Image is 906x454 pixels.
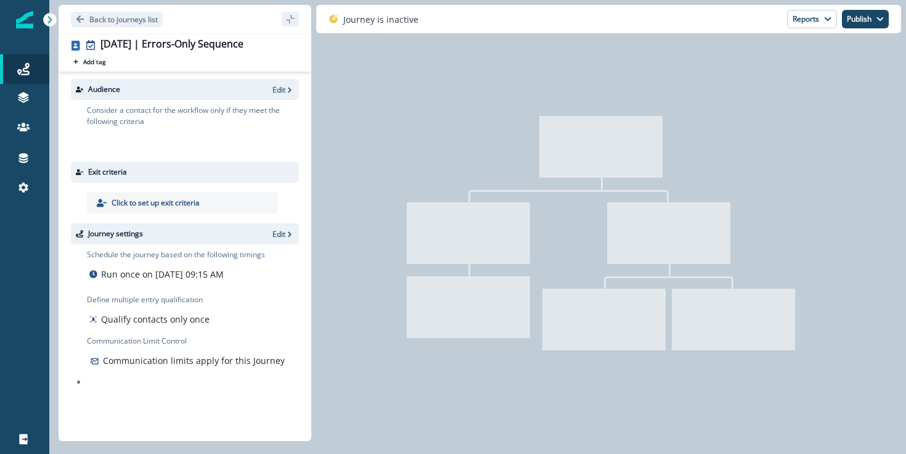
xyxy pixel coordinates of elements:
[787,10,837,28] button: Reports
[112,197,200,208] p: Click to set up exit criteria
[83,58,105,65] p: Add tag
[272,85,294,95] button: Edit
[103,354,285,367] p: Communication limits apply for this Journey
[842,10,889,28] button: Publish
[100,38,243,52] div: [DATE] | Errors-Only Sequence
[343,13,418,26] p: Journey is inactive
[272,229,285,239] p: Edit
[88,84,120,95] p: Audience
[272,229,294,239] button: Edit
[101,268,224,281] p: Run once on [DATE] 09:15 AM
[282,12,299,27] button: sidebar collapse toggle
[89,14,158,25] p: Back to journeys list
[87,105,299,127] p: Consider a contact for the workflow only if they meet the following criteria
[87,294,212,305] p: Define multiple entry qualification
[88,228,143,239] p: Journey settings
[71,12,163,27] button: Go back
[71,57,108,67] button: Add tag
[87,249,265,260] p: Schedule the journey based on the following timings
[87,336,299,347] p: Communication Limit Control
[16,11,33,28] img: Inflection
[88,167,127,178] p: Exit criteria
[272,85,285,95] p: Edit
[101,313,210,326] p: Qualify contacts only once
